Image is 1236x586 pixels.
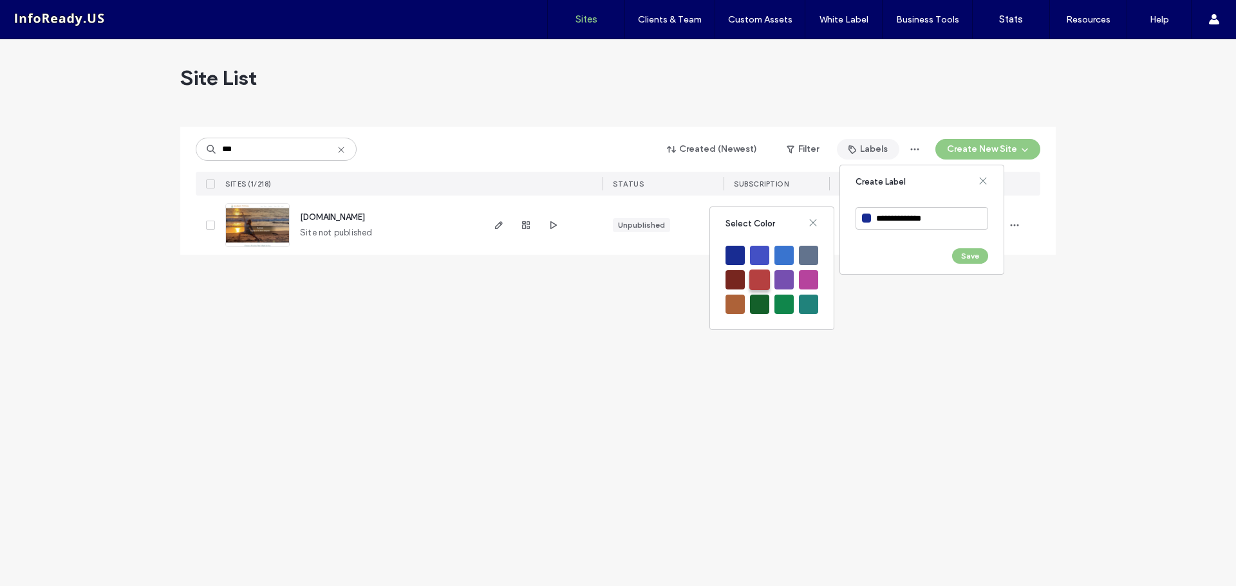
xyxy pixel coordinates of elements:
[618,219,665,231] div: Unpublished
[819,14,868,25] label: White Label
[638,14,702,25] label: Clients & Team
[1066,14,1110,25] label: Resources
[300,226,373,239] span: Site not published
[952,248,988,264] button: Save
[837,139,899,160] button: Labels
[576,14,597,25] label: Sites
[935,139,1040,160] button: Create New Site
[734,179,789,188] span: SUBSCRIPTION
[999,14,1023,25] label: Stats
[1150,14,1169,25] label: Help
[656,139,769,160] button: Created (Newest)
[896,14,959,25] label: Business Tools
[774,139,832,160] button: Filter
[300,212,365,222] a: [DOMAIN_NAME]
[180,65,257,91] span: Site List
[726,217,775,230] span: Select Color
[225,179,272,188] span: SITES (1/218)
[856,176,906,188] span: Create Label
[613,179,644,188] span: STATUS
[29,9,55,21] span: Help
[728,14,792,25] label: Custom Assets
